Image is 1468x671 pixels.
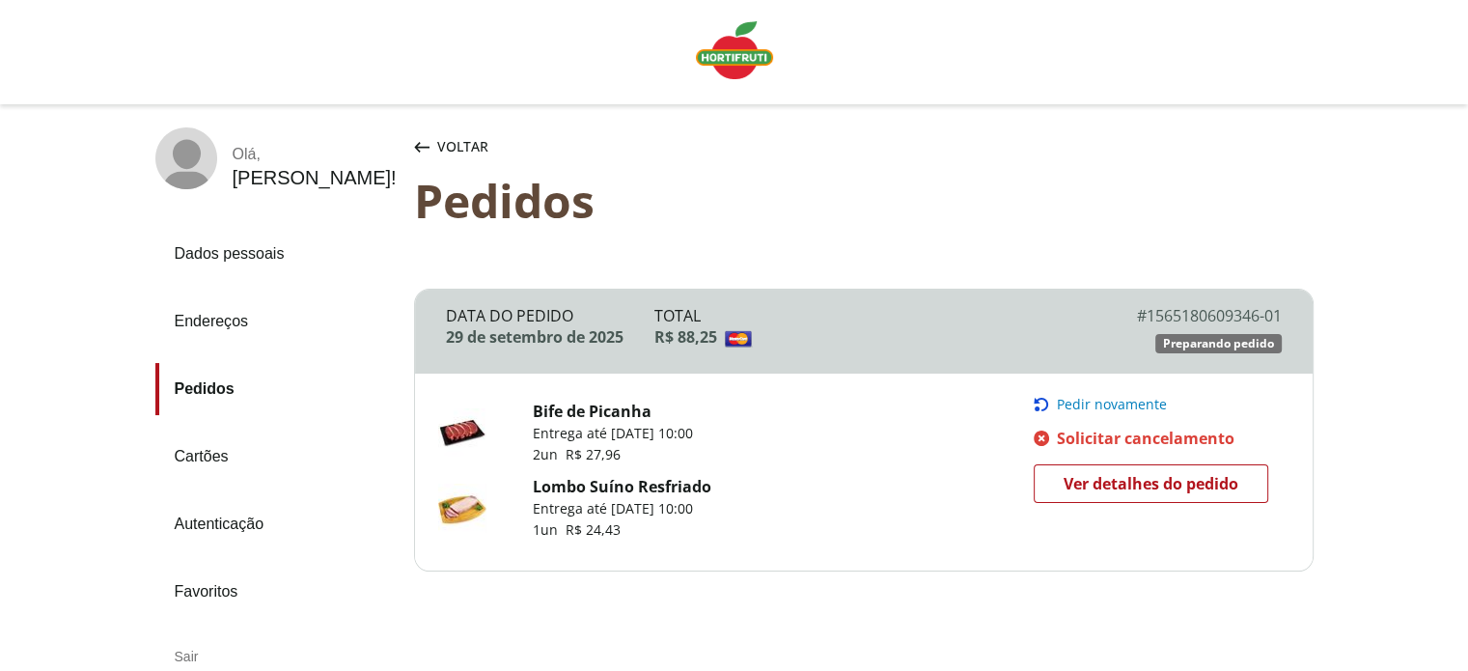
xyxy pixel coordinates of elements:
[1057,397,1167,412] span: Pedir novamente
[155,498,399,550] a: Autenticação
[1034,464,1268,503] a: Ver detalhes do pedido
[155,566,399,618] a: Favoritos
[533,424,693,443] p: Entrega até [DATE] 10:00
[533,401,651,422] a: Bife de Picanha
[438,484,486,532] img: Lombo Suíno Resfriado
[566,520,621,539] span: R$ 24,43
[1072,305,1282,326] div: # 1565180609346-01
[696,21,773,79] img: Logo
[1163,336,1274,351] span: Preparando pedido
[1057,428,1234,449] span: Solicitar cancelamento
[654,305,1072,326] div: Total
[437,137,488,156] span: Voltar
[155,431,399,483] a: Cartões
[414,174,1314,227] div: Pedidos
[533,476,711,497] a: Lombo Suíno Resfriado
[533,520,566,539] span: 1 un
[1064,469,1238,498] span: Ver detalhes do pedido
[566,445,621,463] span: R$ 27,96
[1034,428,1281,449] a: Solicitar cancelamento
[654,326,1072,348] div: R$ 88,25
[233,146,397,163] div: Olá ,
[446,305,655,326] div: Data do Pedido
[533,445,566,463] span: 2 un
[233,167,397,189] div: [PERSON_NAME] !
[688,14,781,91] a: Logo
[155,295,399,348] a: Endereços
[155,363,399,415] a: Pedidos
[1034,397,1281,412] button: Pedir novamente
[438,408,486,457] img: Bife de Picanha
[446,326,655,348] div: 29 de setembro de 2025
[410,127,492,166] button: Voltar
[155,228,399,280] a: Dados pessoais
[533,499,711,518] p: Entrega até [DATE] 10:00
